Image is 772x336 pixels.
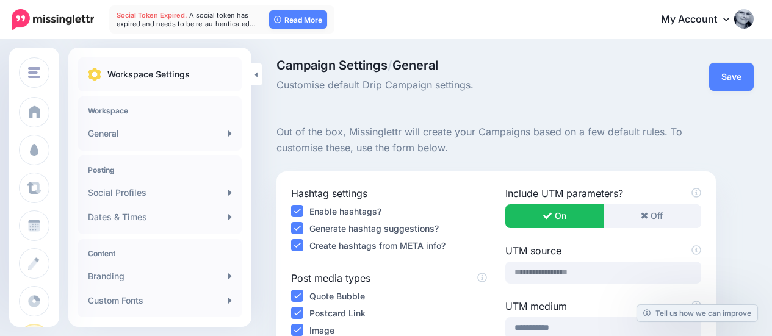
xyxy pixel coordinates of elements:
[309,289,365,303] label: Quote Bubble
[291,271,487,285] label: Post media types
[276,124,716,156] p: Out of the box, Missinglettr will create your Campaigns based on a few default rules. To customis...
[83,205,237,229] a: Dates & Times
[309,306,366,320] label: Postcard Link
[505,186,701,201] label: Include UTM parameters?
[88,68,101,81] img: settings.png
[269,10,327,29] a: Read More
[276,77,588,93] span: Customise default Drip Campaign settings.
[107,67,190,82] p: Workspace Settings
[309,204,381,218] label: Enable hashtags?
[505,299,701,313] label: UTM medium
[83,288,237,313] a: Custom Fonts
[637,305,757,321] a: Tell us how we can improve
[12,9,94,30] img: Missinglettr
[88,165,232,174] h4: Posting
[83,264,237,288] a: Branding
[117,11,187,20] span: Social Token Expired.
[309,238,446,252] label: Create hashtags from META info?
[117,11,256,28] span: A social token has expired and needs to be re-authenticated…
[88,249,232,258] h4: Content
[276,59,588,71] span: Campaign Settings General
[388,58,392,73] span: /
[603,204,701,228] button: Off
[505,243,701,258] label: UTM source
[505,204,604,228] button: On
[291,186,487,201] label: Hashtag settings
[649,5,754,35] a: My Account
[83,181,237,205] a: Social Profiles
[88,106,232,115] h4: Workspace
[709,63,754,91] button: Save
[83,121,237,146] a: General
[309,221,439,235] label: Generate hashtag suggestions?
[28,67,40,78] img: menu.png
